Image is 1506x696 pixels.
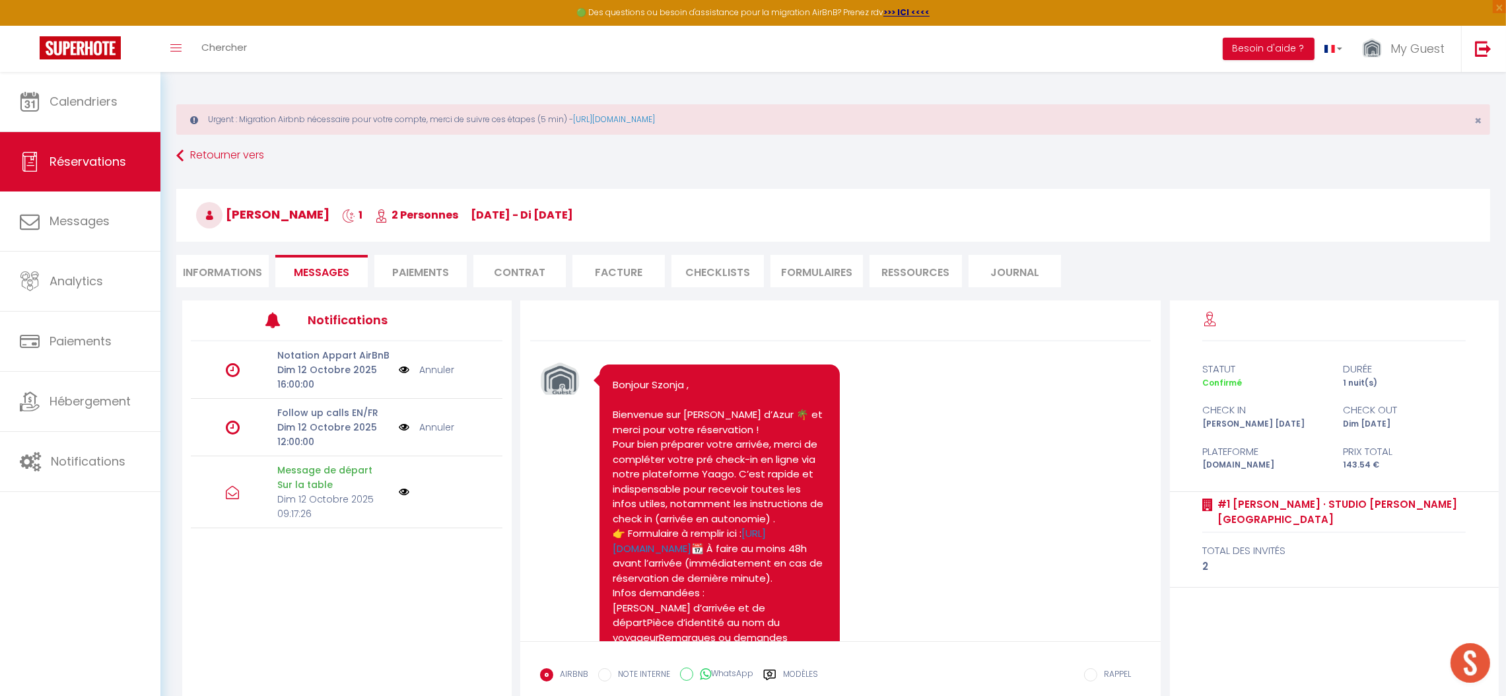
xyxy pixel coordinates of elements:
div: durée [1334,361,1475,377]
li: Facture [572,255,665,287]
a: Retourner vers [176,144,1490,168]
label: WhatsApp [693,668,753,682]
label: Modèles [783,668,818,691]
label: NOTE INTERNE [611,668,670,683]
li: Contrat [473,255,566,287]
div: Prix total [1334,444,1475,460]
a: #1 [PERSON_NAME] · Studio [PERSON_NAME][GEOGRAPHIC_DATA] [1213,497,1466,528]
label: AIRBNB [553,668,588,683]
span: Chercher [201,40,247,54]
span: Calendriers [50,93,118,110]
span: 1 [342,207,362,223]
span: Confirmé [1202,377,1242,388]
p: Notation Appart AirBnB [277,348,390,363]
a: Chercher [191,26,257,72]
div: [PERSON_NAME] [DATE] [1194,418,1334,431]
button: Close [1474,115,1482,127]
img: Super Booking [40,36,121,59]
span: My Guest [1390,40,1445,57]
label: RAPPEL [1097,668,1131,683]
div: 143.54 € [1334,459,1475,471]
li: CHECKLISTS [671,255,764,287]
span: Paiements [50,333,112,349]
li: Journal [969,255,1061,287]
span: Notifications [51,453,125,470]
p: Dim 12 Octobre 2025 16:00:00 [277,363,390,392]
span: Hébergement [50,393,131,409]
span: Réservations [50,153,126,170]
div: 1 nuit(s) [1334,377,1475,390]
img: NO IMAGE [399,363,409,377]
div: check out [1334,402,1475,418]
div: Plateforme [1194,444,1334,460]
a: Annuler [419,420,454,435]
button: Besoin d'aide ? [1223,38,1315,60]
span: Messages [50,213,110,229]
a: Annuler [419,363,454,377]
p: Dim 12 Octobre 2025 12:00:00 [277,420,390,449]
span: 2 Personnes [375,207,458,223]
a: [URL][DOMAIN_NAME] [573,114,655,125]
div: statut [1194,361,1334,377]
img: NO IMAGE [399,487,409,497]
p: Dim 12 Octobre 2025 09:17:26 [277,492,390,521]
div: Urgent : Migration Airbnb nécessaire pour votre compte, merci de suivre ces étapes (5 min) - [176,104,1490,135]
li: FORMULAIRES [770,255,863,287]
a: >>> ICI <<<< [883,7,930,18]
div: total des invités [1202,543,1466,559]
a: [URL][DOMAIN_NAME] [613,526,766,555]
li: Informations [176,255,269,287]
li: Ressources [870,255,962,287]
p: Follow up calls EN/FR [277,405,390,420]
a: ... My Guest [1352,26,1461,72]
li: Paiements [374,255,467,287]
img: 16745796046663.png [540,361,580,401]
div: Dim [DATE] [1334,418,1475,431]
div: check in [1194,402,1334,418]
img: ... [1362,38,1382,61]
span: Messages [294,265,349,280]
div: [DOMAIN_NAME] [1194,459,1334,471]
img: NO IMAGE [399,420,409,435]
p: Message de départ Sur la table [277,463,390,492]
div: Ouvrir le chat [1451,643,1490,683]
span: [PERSON_NAME] [196,206,329,223]
span: Analytics [50,273,103,289]
h3: Notifications [308,305,438,335]
span: × [1474,112,1482,129]
span: [DATE] - di [DATE] [471,207,573,223]
img: logout [1475,40,1491,57]
div: 2 [1202,559,1466,574]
